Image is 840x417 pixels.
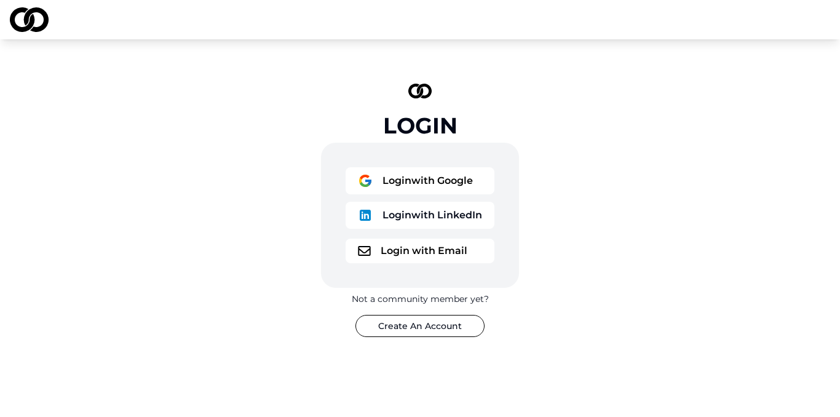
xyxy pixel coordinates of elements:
img: logo [358,246,371,256]
button: logoLoginwith Google [346,167,494,194]
img: logo [408,84,432,98]
div: Login [383,113,458,138]
img: logo [358,208,373,223]
img: logo [358,173,373,188]
button: logoLoginwith LinkedIn [346,202,494,229]
button: Create An Account [355,315,485,337]
div: Not a community member yet? [352,293,489,305]
img: logo [10,7,49,32]
button: logoLogin with Email [346,239,494,263]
